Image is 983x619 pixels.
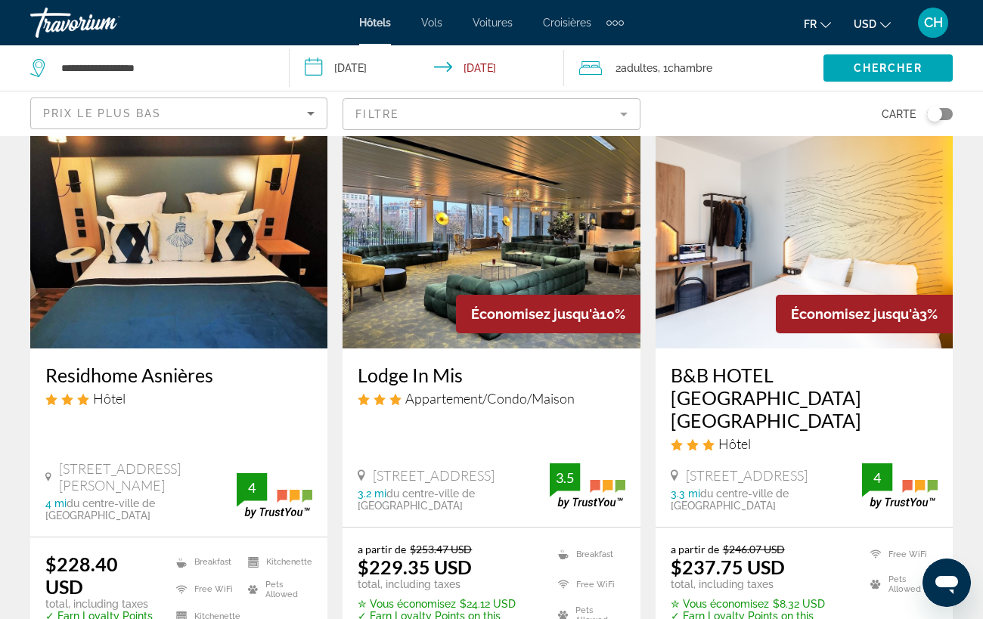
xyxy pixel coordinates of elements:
del: $253.47 USD [410,543,472,556]
mat-select: Sort by [43,104,315,122]
a: Hôtels [359,17,391,29]
span: du centre-ville de [GEOGRAPHIC_DATA] [671,487,789,512]
span: a partir de [671,543,719,556]
span: Hôtel [718,435,751,452]
li: Free WiFi [550,573,625,596]
button: Toggle map [916,107,953,121]
span: Appartement/Condo/Maison [405,390,575,407]
li: Free WiFi [863,543,938,565]
span: Économisez jusqu'à [791,306,919,322]
del: $246.07 USD [723,543,785,556]
li: Pets Allowed [240,580,312,599]
span: Carte [882,104,916,125]
li: Breakfast [169,552,240,572]
div: 3 star Hotel [45,390,312,407]
p: $24.12 USD [358,598,539,610]
img: trustyou-badge.svg [550,463,625,508]
span: Chambre [668,62,712,74]
button: Travelers: 2 adults, 0 children [564,45,823,91]
img: trustyou-badge.svg [237,473,312,518]
span: du centre-ville de [GEOGRAPHIC_DATA] [45,497,155,522]
a: B&B HOTEL [GEOGRAPHIC_DATA] [GEOGRAPHIC_DATA] [671,364,938,432]
span: ✮ Vous économisez [671,598,769,610]
div: 3.5 [550,469,580,487]
span: [STREET_ADDRESS][PERSON_NAME] [59,460,237,494]
iframe: Bouton de lancement de la fenêtre de messagerie [923,559,971,607]
button: Check-in date: Nov 28, 2025 Check-out date: Dec 1, 2025 [290,45,564,91]
div: 3 star Apartment [358,390,625,407]
span: Prix le plus bas [43,107,162,119]
li: Breakfast [550,543,625,565]
li: Pets Allowed [863,573,938,596]
button: Extra navigation items [606,11,624,35]
a: Croisières [543,17,591,29]
li: Kitchenette [240,552,312,572]
span: a partir de [358,543,406,556]
a: Residhome Asnières [45,364,312,386]
button: Change currency [854,13,891,35]
span: 3.2 mi [358,487,386,500]
div: 3% [776,295,953,333]
div: 4 [862,469,892,487]
span: Chercher [854,62,923,74]
span: CH [924,15,943,30]
a: Travorium [30,3,181,42]
li: Free WiFi [169,580,240,599]
span: 2 [616,57,658,79]
span: [STREET_ADDRESS] [686,467,808,484]
p: total, including taxes [671,578,852,590]
span: ✮ Vous économisez [358,598,456,610]
img: trustyou-badge.svg [862,463,938,508]
a: Lodge In Mis [358,364,625,386]
span: USD [854,18,876,30]
ins: $229.35 USD [358,556,472,578]
span: fr [804,18,817,30]
button: User Menu [913,7,953,39]
div: 3 star Hotel [671,435,938,452]
button: Change language [804,13,831,35]
ins: $237.75 USD [671,556,785,578]
img: Hotel image [30,107,327,348]
span: Économisez jusqu'à [471,306,600,322]
span: [STREET_ADDRESS] [373,467,495,484]
a: Vols [421,17,442,29]
span: 4 mi [45,497,67,509]
p: total, including taxes [358,578,539,590]
img: Hotel image [343,107,640,348]
span: Hôtel [93,390,126,407]
img: Hotel image [656,107,953,348]
a: Voitures [473,17,513,29]
div: 10% [456,295,640,333]
p: $8.32 USD [671,598,852,610]
ins: $228.40 USD [45,552,118,598]
button: Chercher [823,54,953,82]
p: total, including taxes [45,598,157,610]
button: Filter [343,97,640,131]
div: 4 [237,478,267,497]
span: 3.3 mi [671,487,700,500]
span: , 1 [658,57,712,79]
span: Adultes [621,62,658,74]
span: du centre-ville de [GEOGRAPHIC_DATA] [358,487,475,512]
